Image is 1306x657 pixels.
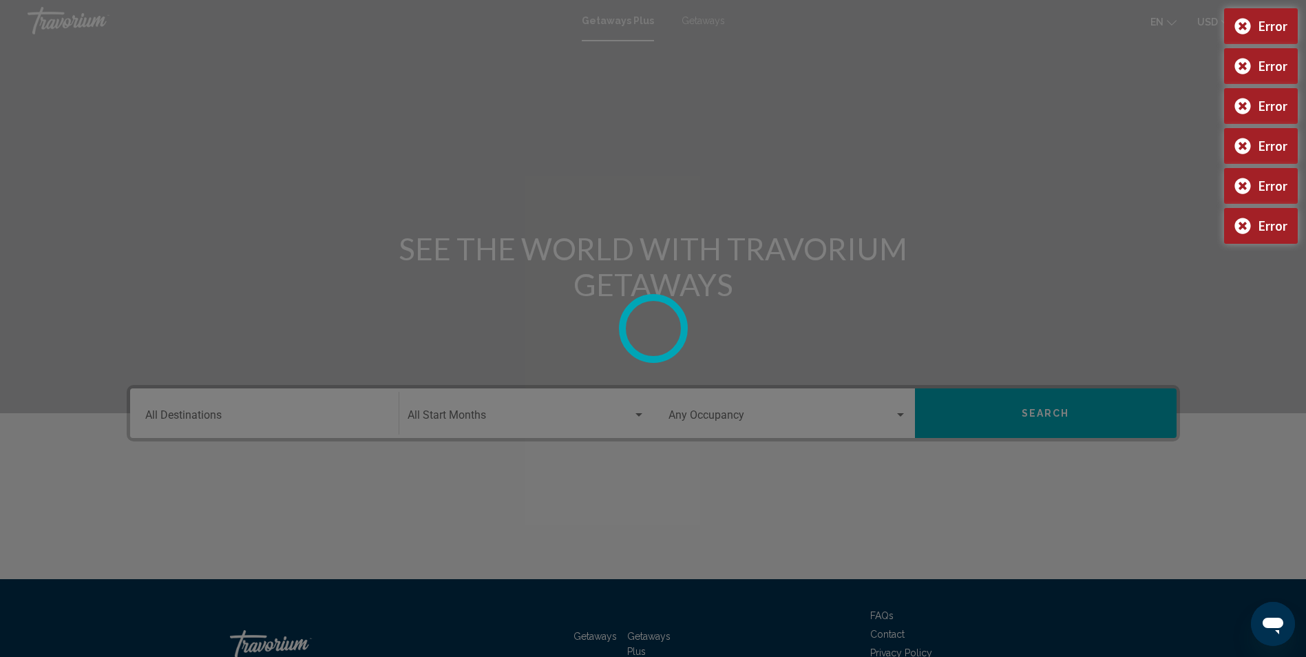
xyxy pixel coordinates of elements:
iframe: Button to launch messaging window [1251,602,1295,646]
div: Error [1258,59,1287,74]
div: Error [1258,98,1287,114]
div: Error [1258,138,1287,154]
div: Error [1258,178,1287,194]
div: Error [1258,218,1287,233]
div: Error [1258,19,1287,34]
